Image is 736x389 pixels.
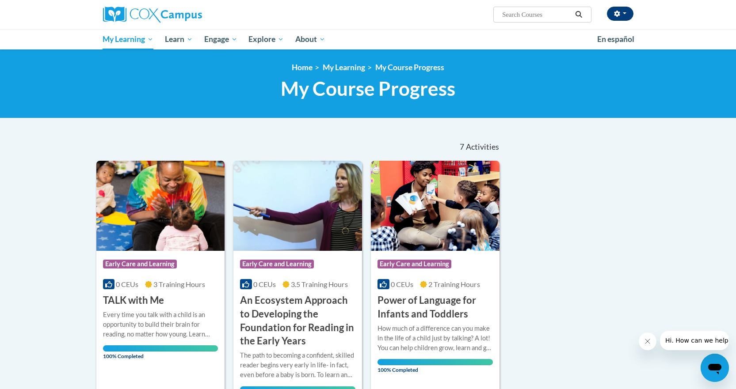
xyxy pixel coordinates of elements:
input: Search Courses [501,9,572,20]
a: My Learning [323,63,365,72]
div: Main menu [90,29,647,49]
span: 100% Completed [378,359,493,373]
iframe: Message from company [660,331,729,350]
button: Account Settings [607,7,633,21]
span: Learn [165,34,193,45]
span: 2 Training Hours [428,280,480,288]
span: About [295,34,325,45]
div: Your progress [378,359,493,365]
span: 3.5 Training Hours [291,280,348,288]
a: About [290,29,331,49]
span: My Course Progress [281,77,455,100]
img: Course Logo [233,161,362,251]
a: Explore [243,29,290,49]
span: 3 Training Hours [153,280,205,288]
h3: TALK with Me [103,294,164,307]
img: Course Logo [371,161,500,251]
span: 100% Completed [103,345,218,359]
a: Home [292,63,313,72]
iframe: Close message [639,332,656,350]
div: Every time you talk with a child is an opportunity to build their brain for reading, no matter ho... [103,310,218,339]
h3: Power of Language for Infants and Toddlers [378,294,493,321]
a: Cox Campus [103,7,271,23]
span: Activities [466,142,499,152]
span: 0 CEUs [253,280,276,288]
div: The path to becoming a confident, skilled reader begins very early in life- in fact, even before ... [240,351,355,380]
h3: An Ecosystem Approach to Developing the Foundation for Reading in the Early Years [240,294,355,348]
span: En español [597,34,634,44]
button: Search [572,9,585,20]
span: Engage [204,34,237,45]
span: Hi. How can we help? [5,6,72,13]
a: Learn [159,29,198,49]
span: My Learning [103,34,153,45]
span: 7 [460,142,464,152]
span: 0 CEUs [391,280,413,288]
a: En español [591,30,640,49]
a: Engage [198,29,243,49]
iframe: Button to launch messaging window [701,354,729,382]
a: My Course Progress [375,63,444,72]
span: Early Care and Learning [378,260,451,268]
a: My Learning [97,29,160,49]
span: 0 CEUs [116,280,138,288]
img: Cox Campus [103,7,202,23]
div: Your progress [103,345,218,351]
span: Explore [248,34,284,45]
div: How much of a difference can you make in the life of a child just by talking? A lot! You can help... [378,324,493,353]
img: Course Logo [96,161,225,251]
span: Early Care and Learning [103,260,177,268]
span: Early Care and Learning [240,260,314,268]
